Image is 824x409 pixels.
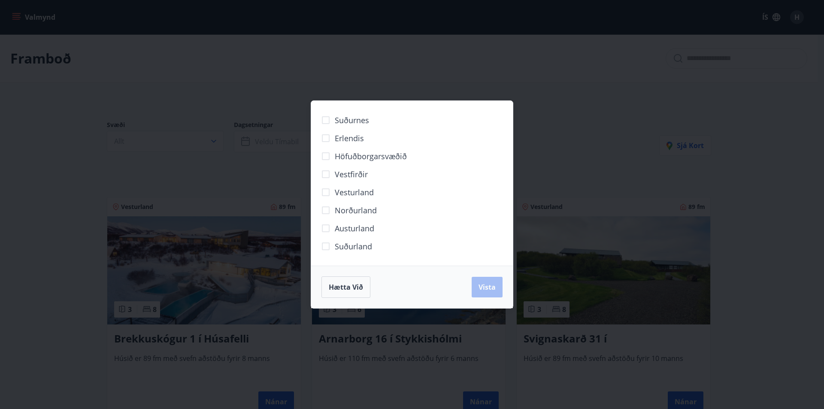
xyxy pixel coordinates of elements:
[335,115,369,126] span: Suðurnes
[335,241,372,252] span: Suðurland
[335,223,374,234] span: Austurland
[335,169,368,180] span: Vestfirðir
[335,133,364,144] span: Erlendis
[335,151,407,162] span: Höfuðborgarsvæðið
[321,276,370,298] button: Hætta við
[335,187,374,198] span: Vesturland
[329,282,363,292] span: Hætta við
[335,205,377,216] span: Norðurland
